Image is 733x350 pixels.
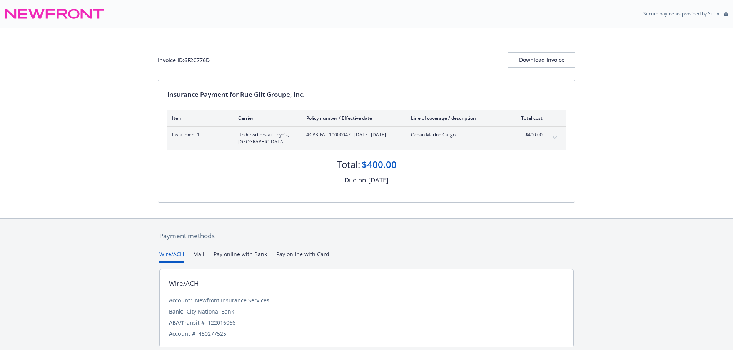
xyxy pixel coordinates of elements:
div: Bank: [169,307,184,315]
div: Carrier [238,115,294,121]
div: Account: [169,296,192,304]
span: $400.00 [514,131,543,138]
div: Invoice ID: 6F2C776D [158,56,210,64]
div: Installment 1Underwriters at Lloyd's, [GEOGRAPHIC_DATA]#CPB-FAL-10000047 - [DATE]-[DATE]Ocean Mar... [167,127,566,150]
div: $400.00 [362,158,397,171]
div: Insurance Payment for Rue Gilt Groupe, Inc. [167,90,566,100]
span: Installment 1 [172,131,226,138]
div: Payment methods [159,231,574,241]
span: Ocean Marine Cargo [411,131,501,138]
button: Pay online with Bank [214,250,267,263]
div: 450277525 [199,330,226,338]
button: expand content [549,131,561,144]
div: Due on [344,175,366,185]
div: [DATE] [368,175,389,185]
span: Underwriters at Lloyd's, [GEOGRAPHIC_DATA] [238,131,294,145]
div: ABA/Transit # [169,318,205,327]
div: City National Bank [187,307,234,315]
div: 122016066 [208,318,235,327]
p: Secure payments provided by Stripe [643,10,721,17]
span: #CPB-FAL-10000047 - [DATE]-[DATE] [306,131,399,138]
button: Wire/ACH [159,250,184,263]
div: Download Invoice [508,53,575,67]
div: Line of coverage / description [411,115,501,121]
button: Download Invoice [508,52,575,68]
button: Pay online with Card [276,250,329,263]
button: Mail [193,250,204,263]
div: Wire/ACH [169,279,199,289]
div: Total: [337,158,360,171]
div: Account # [169,330,195,338]
div: Item [172,115,226,121]
div: Total cost [514,115,543,121]
div: Newfront Insurance Services [195,296,269,304]
div: Policy number / Effective date [306,115,399,121]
